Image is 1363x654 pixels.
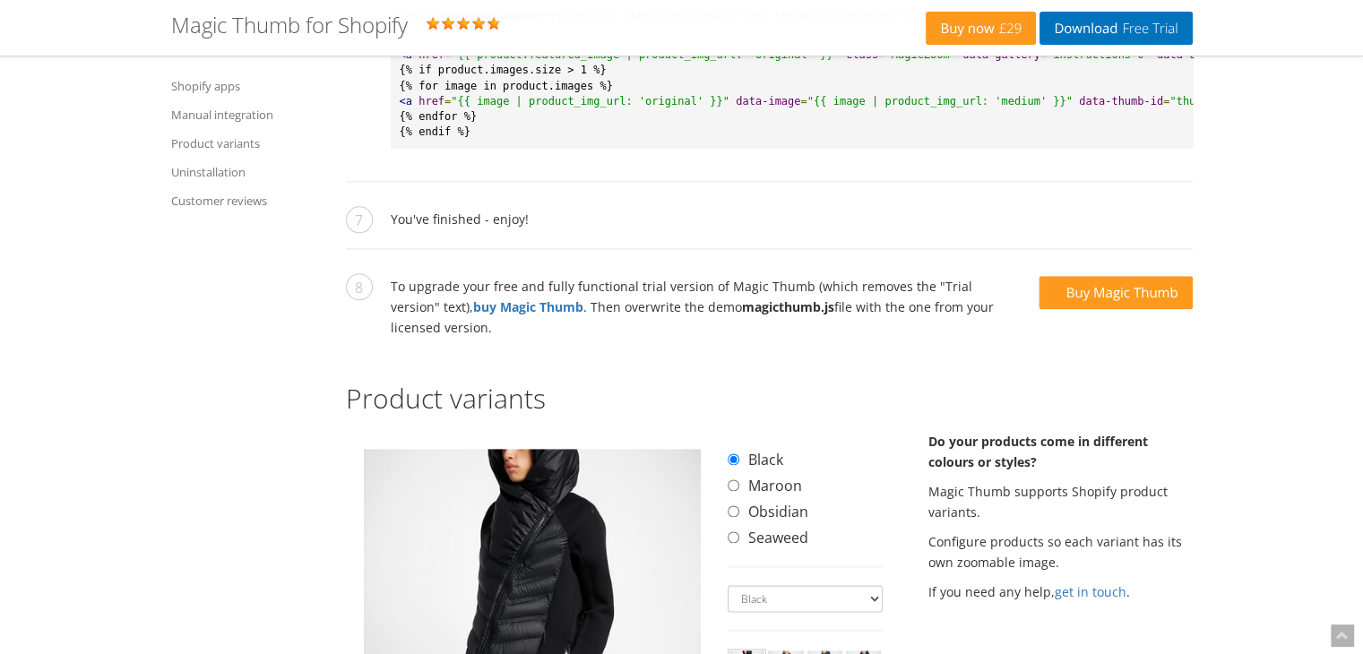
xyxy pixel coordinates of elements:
p: Magic Thumb supports Shopify product variants. [927,481,1192,522]
div: Rating: 5.0 ( ) [171,13,927,42]
strong: Do your products come in different colours or styles? [927,433,1147,470]
p: If you need any help, . [927,581,1192,602]
p: Configure products so each variant has its own zoomable image. [927,531,1192,572]
span: <a [400,95,412,108]
input: Maroon [728,479,739,491]
span: = [444,95,451,108]
strong: magicthumb.js [742,298,834,315]
a: Buy now£29 [926,12,1036,45]
label: Obsidian [728,501,883,522]
span: "{{ image | product_img_url: 'original' }}" [451,95,729,108]
span: {% if product.images.size > 1 %} {% for image in product.images %} [400,64,613,91]
h2: Product variants [346,383,1193,413]
input: Seaweed [728,531,739,543]
a: Buy Magic Thumb [1039,276,1193,309]
span: data-thumb-id [1079,95,1163,108]
label: Maroon [728,475,883,496]
input: Black [728,453,739,465]
a: buy Magic Thumb [473,298,583,315]
span: {% endfor %} {% endif %} [400,110,478,138]
input: Obsidian [728,505,739,517]
span: Free Trial [1117,22,1178,36]
span: "thumb-id:zoom" [1169,95,1266,108]
span: = [800,95,807,108]
h1: Magic Thumb for Shopify [171,13,408,37]
label: Black [728,449,883,470]
span: = [1163,95,1169,108]
li: To upgrade your free and fully functional trial version of Magic Thumb (which removes the "Trial ... [346,276,1193,357]
span: £29 [995,22,1022,36]
li: You've finished - enjoy! [346,209,1193,249]
span: data-image [736,95,800,108]
label: Seaweed [728,527,883,548]
a: get in touch [1054,583,1126,600]
span: "{{ image | product_img_url: 'medium' }}" [807,95,1073,108]
a: DownloadFree Trial [1040,12,1192,45]
span: href [418,95,444,108]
